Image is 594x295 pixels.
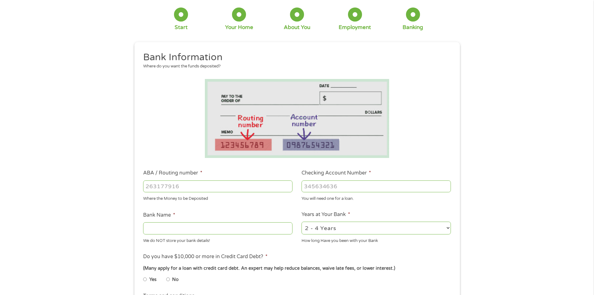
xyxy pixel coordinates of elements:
[143,170,202,176] label: ABA / Routing number
[284,24,310,31] div: About You
[143,194,292,202] div: Where the Money to be Deposited
[143,63,446,70] div: Where do you want the funds deposited?
[149,276,157,283] label: Yes
[339,24,371,31] div: Employment
[143,265,451,272] div: (Many apply for a loan with credit card debt. An expert may help reduce balances, waive late fees...
[143,212,175,219] label: Bank Name
[403,24,423,31] div: Banking
[205,79,389,158] img: Routing number location
[302,211,350,218] label: Years at Your Bank
[143,235,292,244] div: We do NOT store your bank details!
[143,253,268,260] label: Do you have $10,000 or more in Credit Card Debt?
[143,51,446,64] h2: Bank Information
[302,235,451,244] div: How long Have you been with your Bank
[302,170,371,176] label: Checking Account Number
[143,180,292,192] input: 263177916
[302,194,451,202] div: You will need one for a loan.
[172,276,179,283] label: No
[225,24,253,31] div: Your Home
[302,180,451,192] input: 345634636
[175,24,188,31] div: Start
